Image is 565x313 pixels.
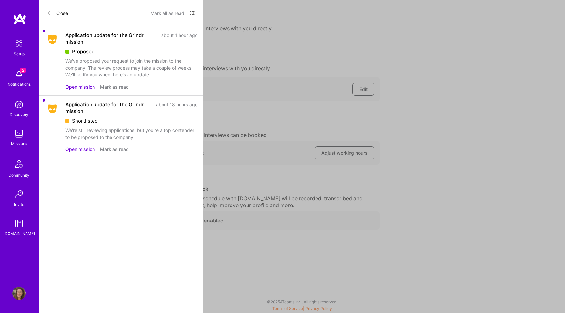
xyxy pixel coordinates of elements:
[11,140,27,147] div: Missions
[3,230,35,237] div: [DOMAIN_NAME]
[11,287,27,300] a: User Avatar
[44,103,60,115] img: Company Logo
[65,117,197,124] div: Shortlisted
[12,37,26,50] img: setup
[12,217,26,230] img: guide book
[100,146,129,153] button: Mark as read
[161,32,197,45] div: about 1 hour ago
[47,8,68,18] button: Close
[65,48,197,55] div: Proposed
[12,127,26,140] img: teamwork
[44,34,60,45] img: Company Logo
[12,98,26,111] img: discovery
[14,201,24,208] div: Invite
[13,13,26,25] img: logo
[14,50,25,57] div: Setup
[65,146,95,153] button: Open mission
[156,101,197,115] div: about 18 hours ago
[65,101,152,115] div: Application update for the Grindr mission
[9,172,29,179] div: Community
[65,58,197,78] div: We've proposed your request to join the mission to the company. The review process may take a cou...
[12,287,26,300] img: User Avatar
[65,127,197,140] div: We're still reviewing applications, but you're a top contender to be proposed to the company.
[150,8,184,18] button: Mark all as read
[65,83,95,90] button: Open mission
[10,111,28,118] div: Discovery
[12,188,26,201] img: Invite
[65,32,157,45] div: Application update for the Grindr mission
[11,156,27,172] img: Community
[100,83,129,90] button: Mark as read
